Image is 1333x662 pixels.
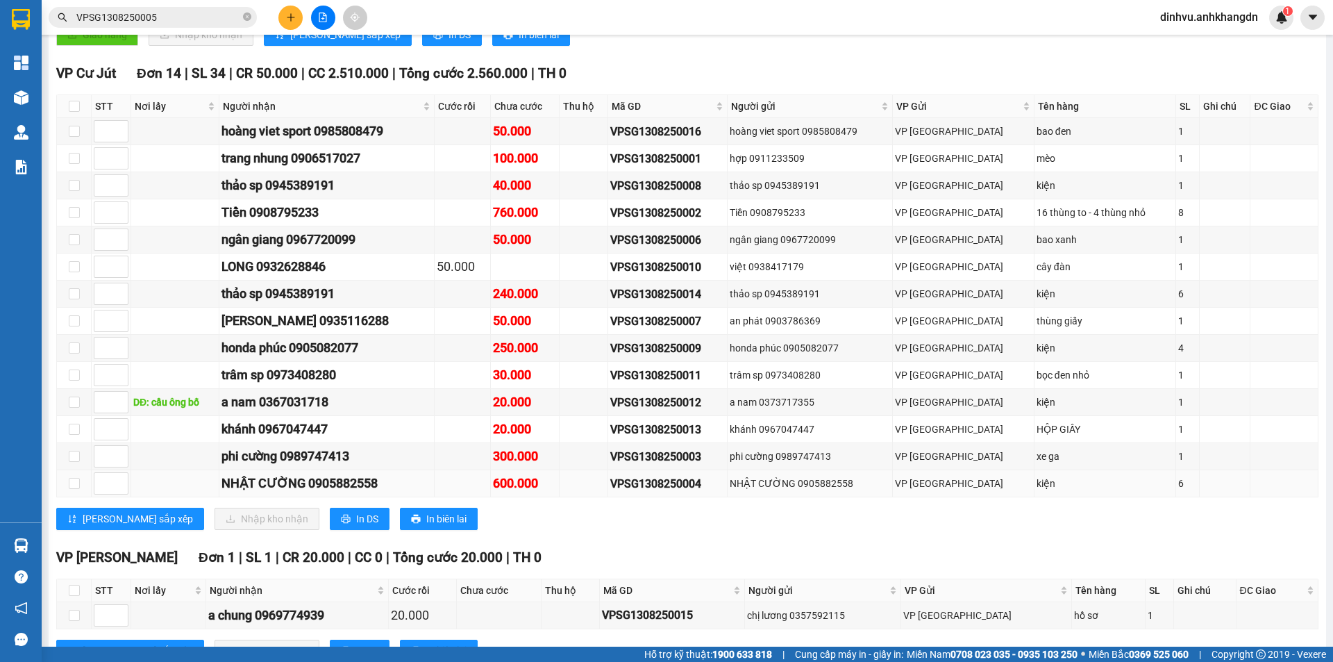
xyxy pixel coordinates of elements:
div: thùng giấy [1037,313,1174,329]
div: 40.000 [493,176,557,195]
button: downloadNhập kho nhận [215,640,319,662]
span: CR 20.000 [283,549,344,565]
div: 1 [1178,395,1197,410]
th: Chưa cước [491,95,560,118]
div: bọc đen nhỏ [1037,367,1174,383]
div: VP [GEOGRAPHIC_DATA] [895,151,1031,166]
span: | [1199,647,1201,662]
th: Thu hộ [542,579,601,602]
div: khánh 0967047447 [730,422,890,437]
div: 1 [1178,422,1197,437]
button: printerIn biên lai [492,24,570,46]
button: printerIn DS [422,24,482,46]
div: VPSG1308250001 [610,150,725,167]
div: thảo sp 0945389191 [730,178,890,193]
td: VPSG1308250001 [608,145,728,172]
div: hoàng viet sport 0985808479 [221,122,431,141]
td: VPSG1308250015 [600,602,745,629]
span: | [348,549,351,565]
div: VPSG1308250012 [610,394,725,411]
span: | [239,549,242,565]
button: sort-ascending[PERSON_NAME] sắp xếp [264,24,412,46]
span: copyright [1256,649,1266,659]
span: | [229,65,233,81]
div: [PERSON_NAME] 0935116288 [221,311,431,331]
div: a chung 0969774939 [208,606,387,625]
div: VPSG1308250016 [610,123,725,140]
div: thảo sp 0945389191 [730,286,890,301]
div: phi cường 0989747413 [221,447,431,466]
td: VP Sài Gòn [893,226,1034,254]
span: ĐC Giao [1254,99,1303,114]
div: VP [GEOGRAPHIC_DATA] [895,124,1031,139]
td: VP Sài Gòn [893,254,1034,281]
th: Cước rồi [435,95,491,118]
span: message [15,633,28,646]
span: | [276,549,279,565]
span: [PERSON_NAME] sắp xếp [83,511,193,527]
span: | [392,65,396,81]
div: 50.000 [437,257,488,276]
div: bao xanh [1037,232,1174,247]
span: dinhvu.anhkhangdn [1149,8,1269,26]
div: 100.000 [493,149,557,168]
img: warehouse-icon [14,90,28,105]
div: VP [GEOGRAPHIC_DATA] [895,476,1031,491]
span: sort-ascending [275,30,285,41]
span: In DS [356,643,378,659]
span: Cung cấp máy in - giấy in: [795,647,903,662]
span: | [301,65,305,81]
span: CC 0 [355,549,383,565]
span: 1 [1285,6,1290,16]
span: | [185,65,188,81]
div: VP [GEOGRAPHIC_DATA] [895,422,1031,437]
div: trâm sp 0973408280 [730,367,890,383]
div: VP [GEOGRAPHIC_DATA] [895,367,1031,383]
div: 1 [1178,232,1197,247]
div: kiện [1037,178,1174,193]
span: notification [15,602,28,615]
div: a nam 0367031718 [221,392,431,412]
span: [PERSON_NAME] sắp xếp [83,643,193,659]
div: 1 [1178,124,1197,139]
span: file-add [318,13,328,22]
div: VP [GEOGRAPHIC_DATA] [895,178,1031,193]
div: 8 [1178,205,1197,220]
div: hồ sơ [1074,608,1143,623]
span: aim [350,13,360,22]
button: plus [278,6,303,30]
button: printerIn biên lai [400,640,478,662]
div: 1 [1178,313,1197,329]
span: | [782,647,785,662]
div: VPSG1308250010 [610,258,725,276]
div: VPSG1308250003 [610,448,725,465]
div: VP [GEOGRAPHIC_DATA] [895,286,1031,301]
td: VP Sài Gòn [893,172,1034,199]
div: VPSG1308250009 [610,340,725,357]
div: 1 [1178,259,1197,274]
span: Miền Nam [907,647,1078,662]
div: 240.000 [493,284,557,304]
td: VPSG1308250011 [608,362,728,389]
button: caret-down [1300,6,1325,30]
img: icon-new-feature [1275,11,1288,24]
div: honda phúc 0905082077 [730,340,890,356]
span: Người nhận [223,99,419,114]
div: LONG 0932628846 [221,257,431,276]
span: In DS [448,27,471,42]
span: TH 0 [538,65,567,81]
div: 6 [1178,476,1197,491]
span: question-circle [15,570,28,584]
span: printer [411,646,421,657]
div: hoàng viet sport 0985808479 [730,124,890,139]
div: kiện [1037,286,1174,301]
div: VPSG1308250015 [602,606,742,624]
span: Người nhận [210,583,375,598]
div: DĐ: cầu ông bố [133,395,217,410]
div: cây đàn [1037,259,1174,274]
div: xe ga [1037,449,1174,464]
td: VPSG1308250010 [608,254,728,281]
th: Tên hàng [1034,95,1177,118]
button: downloadNhập kho nhận [215,508,319,530]
div: 16 thùng to - 4 thùng nhỏ [1037,205,1174,220]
